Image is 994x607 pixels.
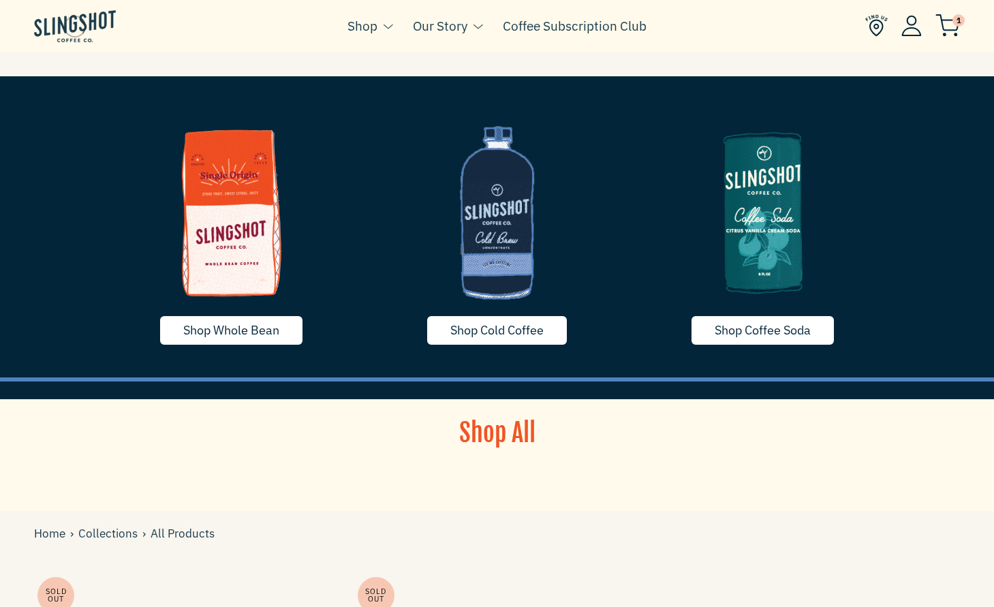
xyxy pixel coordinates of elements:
[935,14,960,37] img: cart
[503,16,647,36] a: Coffee Subscription Club
[450,322,544,338] span: Shop Cold Coffee
[715,322,811,338] span: Shop Coffee Soda
[375,110,620,315] img: coldcoffee-1635629668715_1200x.png
[183,322,279,338] span: Shop Whole Bean
[142,525,151,543] span: ›
[640,110,886,315] img: image-5-1635790255718_1200x.png
[70,525,78,543] span: ›
[952,14,965,27] span: 1
[78,525,142,543] a: Collections
[347,16,377,36] a: Shop
[109,110,354,315] img: whole-bean-1635790255739_1200x.png
[34,525,215,543] div: All Products
[413,16,467,36] a: Our Story
[371,416,623,450] h1: Shop All
[865,14,888,37] img: Find Us
[935,18,960,34] a: 1
[34,525,70,543] a: Home
[901,15,922,36] img: Account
